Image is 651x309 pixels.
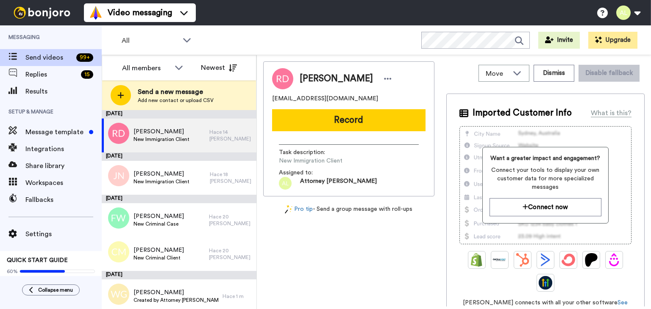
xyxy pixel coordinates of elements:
button: Dismiss [534,65,574,82]
div: All members [122,63,170,73]
div: [DATE] [102,195,256,203]
button: Collapse menu [22,284,80,295]
button: Record [272,109,426,131]
img: ConvertKit [562,253,575,267]
img: ActiveCampaign [539,253,552,267]
div: Hace 1 m [223,293,252,300]
span: Created by Attorney [PERSON_NAME] [134,297,218,303]
span: Assigned to: [279,168,338,177]
span: Message template [25,127,86,137]
img: al.png [279,177,292,190]
img: Ontraport [493,253,506,267]
span: Connect your tools to display your own customer data for more specialized messages [490,166,601,191]
button: Connect now [490,198,601,216]
span: [PERSON_NAME] [300,72,373,85]
img: GoHighLevel [539,276,552,290]
span: [PERSON_NAME] [134,170,189,178]
span: New Criminal Client [134,254,184,261]
a: Pro tip [285,205,313,214]
span: New Immigration Client [134,136,189,143]
img: cm.png [108,241,129,262]
img: Drip [607,253,621,267]
span: New Immigration Client [134,178,189,185]
img: Hubspot [516,253,529,267]
span: New Criminal Case [134,221,184,227]
div: [DATE] [102,110,256,119]
span: New Immigration Client [279,157,359,165]
span: [PERSON_NAME] [134,246,184,254]
span: Move [486,69,509,79]
span: Attorney [PERSON_NAME] [300,177,377,190]
span: Send videos [25,52,73,63]
div: [DATE] [102,271,256,279]
div: [DATE] [102,152,256,161]
img: vm-color.svg [89,6,103,19]
button: Upgrade [588,32,637,49]
span: [PERSON_NAME] [134,288,218,297]
span: Share library [25,161,102,171]
span: Workspaces [25,178,102,188]
img: fw.png [108,207,129,229]
button: Disable fallback [579,65,640,82]
span: All [122,36,178,46]
span: Want a greater impact and engagement? [490,154,601,163]
img: Patreon [584,253,598,267]
div: 15 [81,70,93,79]
span: QUICK START GUIDE [7,257,68,263]
span: Integrations [25,144,102,154]
div: Hace 20 [PERSON_NAME] [209,247,252,261]
div: 99 + [76,53,93,62]
span: Collapse menu [38,287,73,293]
span: Send a new message [138,87,214,97]
div: What is this? [591,108,632,118]
img: wg.png [108,284,129,305]
img: Shopify [470,253,484,267]
img: jn.png [108,165,129,186]
button: Invite [538,32,580,49]
div: Hace 14 [PERSON_NAME] [209,129,252,142]
span: Video messaging [108,7,172,19]
span: [EMAIL_ADDRESS][DOMAIN_NAME] [272,94,378,103]
span: Imported Customer Info [473,107,572,119]
img: Image of Rosena Desinor [272,68,293,89]
img: bj-logo-header-white.svg [10,7,74,19]
span: [PERSON_NAME] [134,127,189,136]
span: Replies [25,69,78,80]
div: - Send a group message with roll-ups [263,205,434,214]
img: magic-wand.svg [285,205,292,214]
div: Hace 20 [PERSON_NAME] [209,213,252,227]
img: rd.png [108,123,129,144]
button: Newest [195,59,243,76]
span: Settings [25,229,102,239]
span: 60% [7,268,18,275]
div: Hace 18 [PERSON_NAME] [210,171,252,185]
span: Add new contact or upload CSV [138,97,214,104]
span: Results [25,86,102,97]
span: Task description : [279,148,338,157]
span: Fallbacks [25,195,102,205]
span: [PERSON_NAME] [134,212,184,221]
